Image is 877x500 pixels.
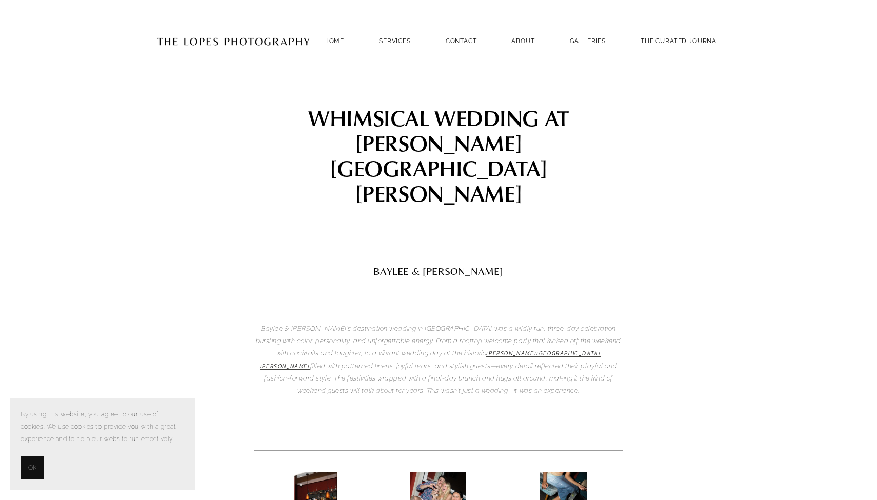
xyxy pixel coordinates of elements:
a: Contact [446,34,477,48]
section: Cookie banner [10,398,195,490]
p: By using this website, you agree to our use of cookies. We use cookies to provide you with a grea... [21,408,185,446]
a: GALLERIES [570,34,606,48]
img: Portugal Wedding Photographer | The Lopes Photography [156,16,310,66]
h2: BAYLEE & [PERSON_NAME] [254,266,623,276]
h1: WHIMSICAL WEDDING AT [PERSON_NAME][GEOGRAPHIC_DATA][PERSON_NAME] [254,105,623,206]
a: THE CURATED JOURNAL [641,34,721,48]
a: SERVICES [379,37,411,45]
a: ABOUT [511,34,534,48]
span: OK [28,462,36,474]
a: [PERSON_NAME][GEOGRAPHIC_DATA][PERSON_NAME] [260,351,601,369]
em: filled with patterned linens, joyful tears, and stylish guests—every detail reflected their playf... [264,362,619,395]
button: OK [21,456,44,479]
a: Home [324,34,344,48]
em: Baylee & [PERSON_NAME]’s destination wedding in [GEOGRAPHIC_DATA] was a wildly fun, three-day cel... [256,325,623,357]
